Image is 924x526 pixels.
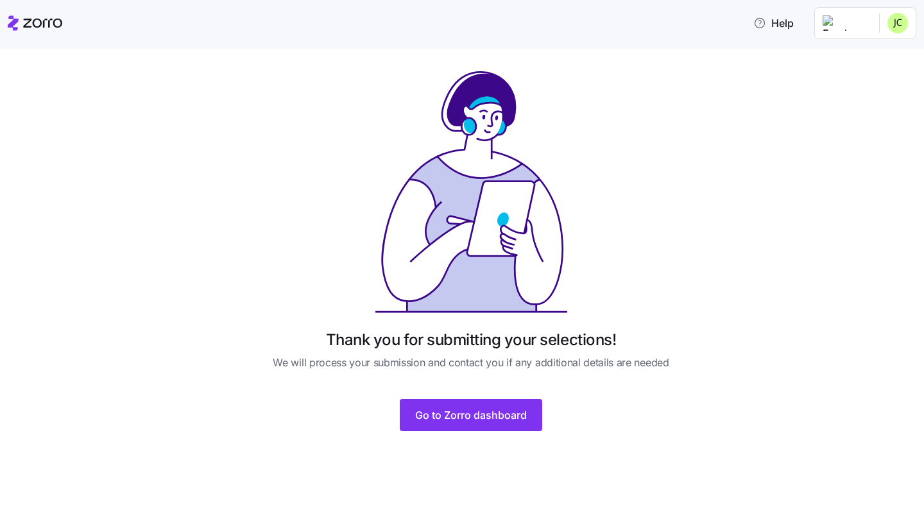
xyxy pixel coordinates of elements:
span: We will process your submission and contact you if any additional details are needed [273,355,669,371]
h1: Thank you for submitting your selections! [326,330,616,350]
button: Go to Zorro dashboard [400,399,542,431]
button: Help [743,10,804,36]
span: Help [753,15,794,31]
span: Go to Zorro dashboard [415,407,527,423]
img: Employer logo [823,15,869,31]
img: 88208aa1bb67df0da1fd80abb5299cb9 [887,13,908,33]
